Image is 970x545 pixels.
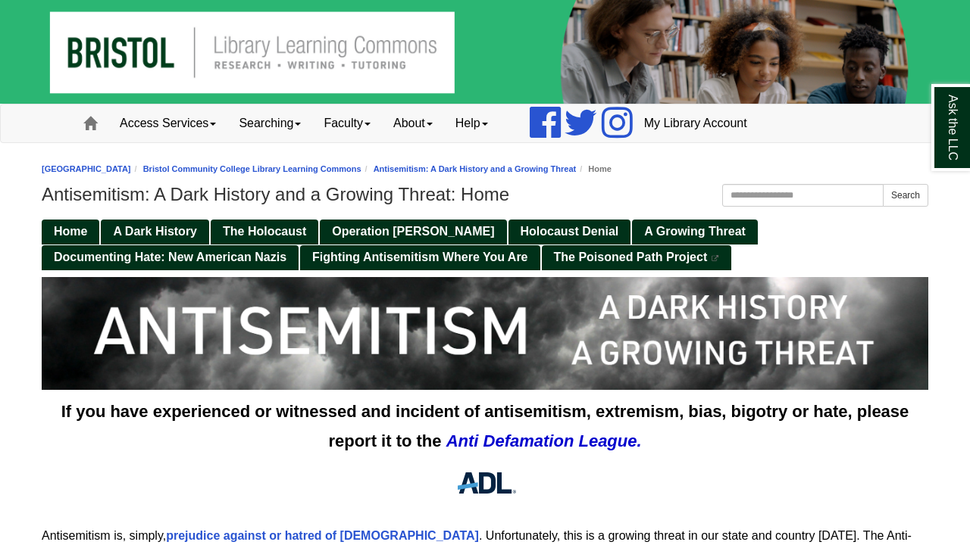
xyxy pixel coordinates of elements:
[211,220,318,244] a: The Holocaust
[711,255,720,262] i: This link opens in a new window
[382,104,444,142] a: About
[312,251,527,263] span: Fighting Antisemitism Where You Are
[632,220,758,244] a: A Growing Threat
[508,220,631,244] a: Holocaust Denial
[42,184,928,205] h1: Antisemitism: A Dark History and a Growing Threat: Home
[576,162,612,176] li: Home
[143,164,361,173] a: Bristol Community College Library Learning Commons
[320,220,506,244] a: Operation [PERSON_NAME]
[54,251,286,263] span: Documenting Hate: New American Nazis
[42,277,928,390] img: Antisemitism, a dark history, a growing threat
[444,104,499,142] a: Help
[332,225,494,238] span: Operation [PERSON_NAME]
[42,218,928,269] div: Guide Pages
[554,251,708,263] span: The Poisoned Path Project
[446,431,574,450] i: Anti Defamation
[61,402,909,450] span: If you have experienced or witnessed and incident of antisemitism, extremism, bias, bigotry or ha...
[374,164,577,173] a: Antisemitism: A Dark History and a Growing Threat
[542,245,732,270] a: The Poisoned Path Project
[42,220,99,244] a: Home
[113,225,197,238] span: A Dark History
[42,245,299,270] a: Documenting Hate: New American Nazis
[633,104,759,142] a: My Library Account
[644,225,746,238] span: A Growing Threat
[54,225,87,238] span: Home
[312,104,382,142] a: Faculty
[449,463,521,503] img: ADL
[101,220,209,244] a: A Dark History
[227,104,312,142] a: Searching
[446,431,642,450] a: Anti Defamation League.
[166,529,479,542] a: prejudice against or hatred of [DEMOGRAPHIC_DATA]
[521,225,619,238] span: Holocaust Denial
[42,164,131,173] a: [GEOGRAPHIC_DATA]
[42,162,928,176] nav: breadcrumb
[108,104,227,142] a: Access Services
[578,431,641,450] strong: League.
[883,184,928,207] button: Search
[300,245,540,270] a: Fighting Antisemitism Where You Are
[223,225,306,238] span: The Holocaust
